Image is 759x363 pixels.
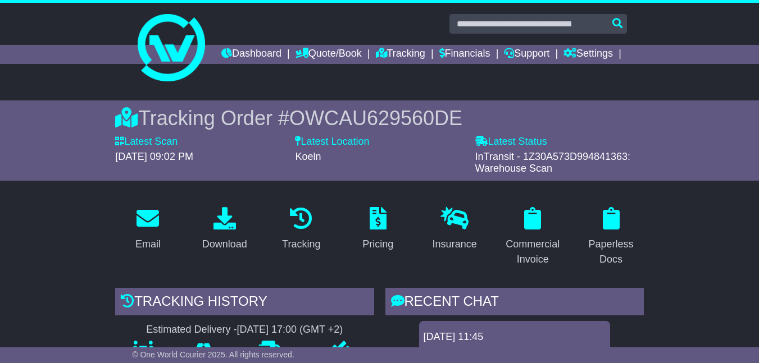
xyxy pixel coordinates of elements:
div: Download [202,237,247,252]
div: Email [135,237,161,252]
span: [DATE] 09:02 PM [115,151,193,162]
span: InTransit - 1Z30A573D994841363: Warehouse Scan [475,151,631,174]
div: RECENT CHAT [385,288,644,318]
a: Pricing [355,203,401,256]
div: Insurance [433,237,477,252]
div: Commercial Invoice [506,237,560,267]
a: Paperless Docs [578,203,643,271]
label: Latest Scan [115,136,178,148]
a: Settings [563,45,613,64]
div: Pricing [362,237,393,252]
a: Quote/Book [296,45,362,64]
div: [DATE] 11:45 [424,331,606,343]
span: Koeln [295,151,321,162]
span: © One World Courier 2025. All rights reserved. [132,350,294,359]
div: [DATE] 17:00 (GMT +2) [237,324,343,336]
a: Commercial Invoice [498,203,567,271]
a: Email [128,203,168,256]
a: Tracking [275,203,328,256]
a: Insurance [425,203,484,256]
a: Tracking [376,45,425,64]
span: OWCAU629560DE [289,107,462,130]
div: Tracking [282,237,320,252]
a: Download [195,203,254,256]
a: Financials [439,45,490,64]
div: Tracking history [115,288,374,318]
a: Dashboard [221,45,281,64]
label: Latest Location [295,136,369,148]
div: Tracking Order # [115,106,644,130]
a: Support [504,45,549,64]
label: Latest Status [475,136,547,148]
div: Paperless Docs [585,237,636,267]
div: Estimated Delivery - [115,324,374,336]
